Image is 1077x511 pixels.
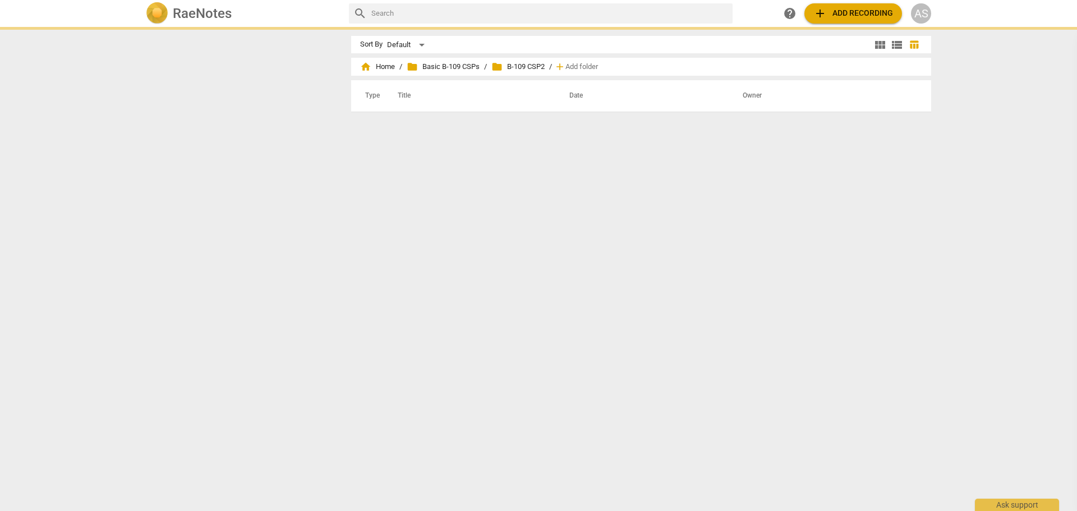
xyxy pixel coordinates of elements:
button: Table view [905,36,922,53]
div: Ask support [975,499,1059,511]
span: / [399,63,402,71]
span: folder [407,61,418,72]
span: add [554,61,565,72]
div: Default [387,36,429,54]
span: view_module [873,38,887,52]
th: Date [556,80,729,112]
img: Logo [146,2,168,25]
h2: RaeNotes [173,6,232,21]
a: Help [780,3,800,24]
span: B-109 CSP2 [491,61,545,72]
span: / [549,63,552,71]
span: Add recording [813,7,893,20]
button: AS [911,3,931,24]
span: Add folder [565,63,598,71]
span: Home [360,61,395,72]
span: search [353,7,367,20]
a: LogoRaeNotes [146,2,340,25]
span: help [783,7,797,20]
span: add [813,7,827,20]
span: / [484,63,487,71]
th: Owner [729,80,919,112]
th: Type [356,80,384,112]
span: table_chart [909,39,919,50]
span: home [360,61,371,72]
th: Title [384,80,556,112]
span: Basic B-109 CSPs [407,61,480,72]
button: Upload [804,3,902,24]
span: folder [491,61,503,72]
div: Sort By [360,40,383,49]
button: Tile view [872,36,889,53]
input: Search [371,4,728,22]
span: view_list [890,38,904,52]
button: List view [889,36,905,53]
